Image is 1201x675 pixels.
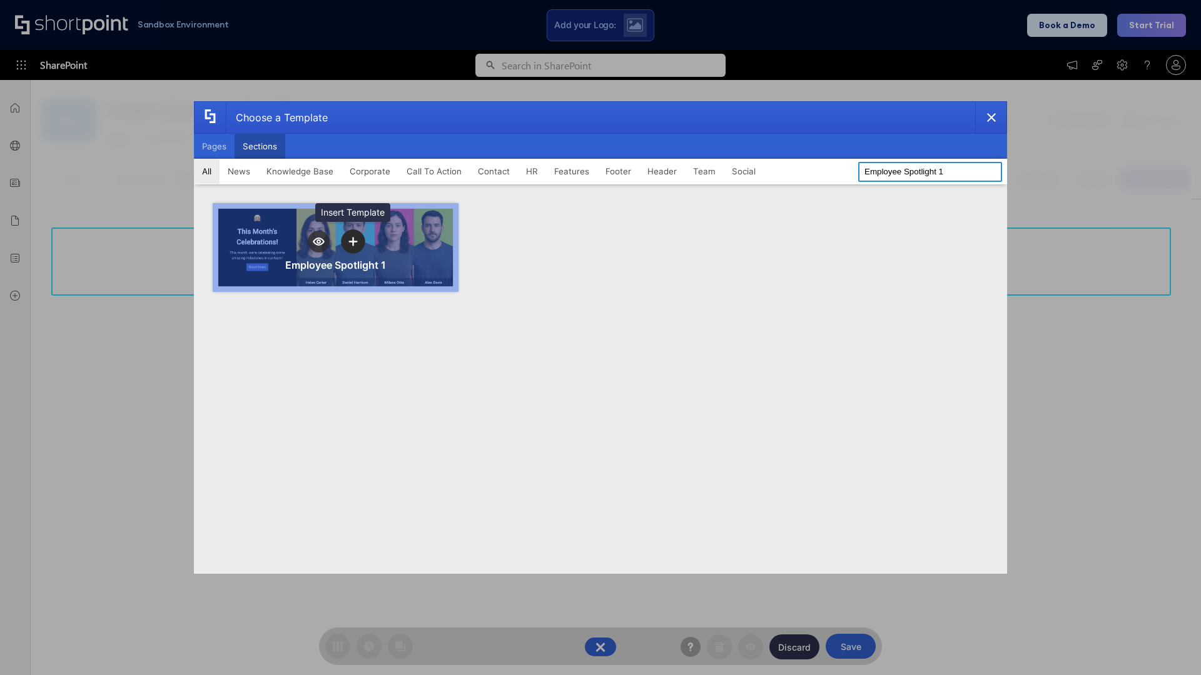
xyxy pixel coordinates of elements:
button: HR [518,159,546,184]
button: Features [546,159,597,184]
button: News [220,159,258,184]
button: Footer [597,159,639,184]
div: template selector [194,101,1007,574]
iframe: Chat Widget [1138,615,1201,675]
div: Employee Spotlight 1 [285,259,386,271]
button: Sections [235,134,285,159]
button: Header [639,159,685,184]
button: Knowledge Base [258,159,342,184]
div: Choose a Template [226,102,328,133]
button: Contact [470,159,518,184]
button: All [194,159,220,184]
button: Pages [194,134,235,159]
button: Social [724,159,764,184]
button: Corporate [342,159,398,184]
button: Team [685,159,724,184]
button: Call To Action [398,159,470,184]
input: Search [858,162,1002,182]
